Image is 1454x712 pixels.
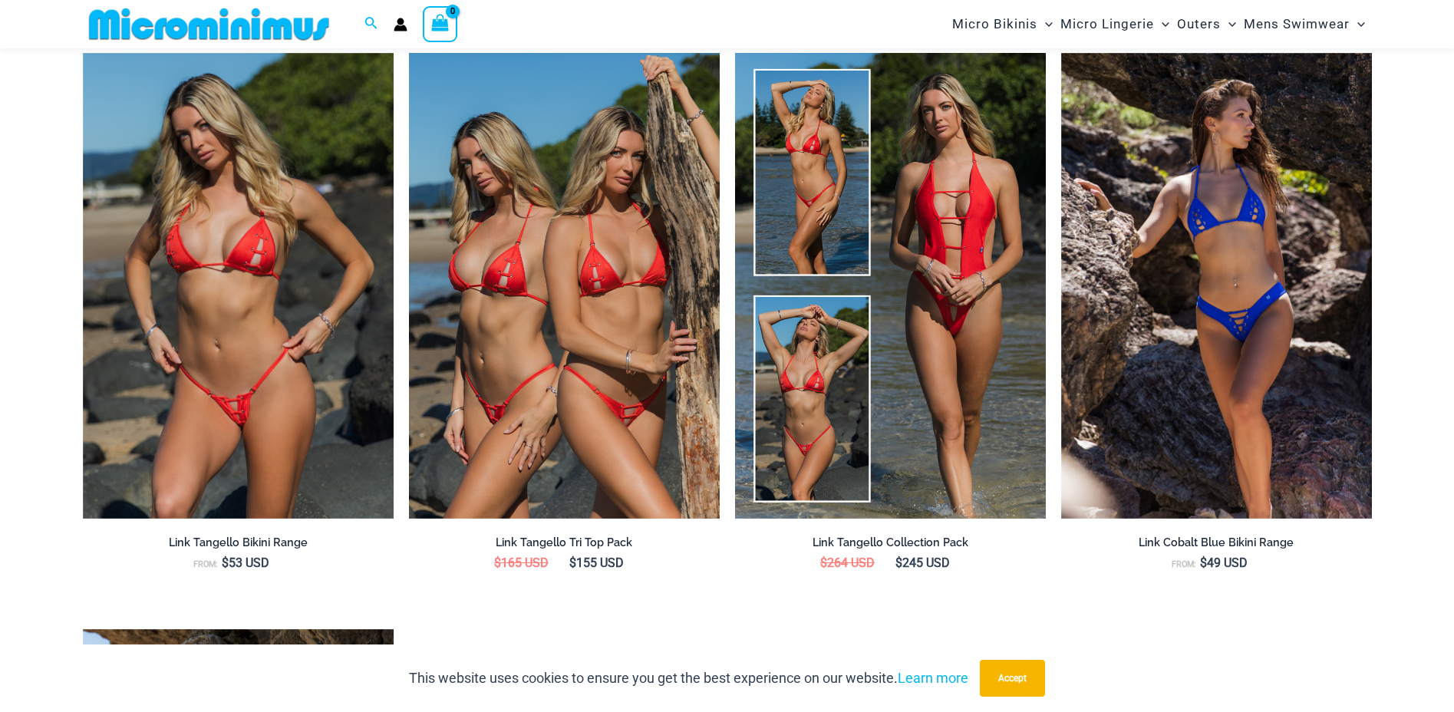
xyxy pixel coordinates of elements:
[83,53,394,519] img: Link Tangello 3070 Tri Top 4580 Micro 01
[948,5,1057,44] a: Micro BikinisMenu ToggleMenu Toggle
[1221,5,1236,44] span: Menu Toggle
[1061,536,1372,550] h2: Link Cobalt Blue Bikini Range
[409,536,720,550] h2: Link Tangello Tri Top Pack
[494,555,501,570] span: $
[898,670,968,686] a: Learn more
[735,536,1046,550] h2: Link Tangello Collection Pack
[952,5,1037,44] span: Micro Bikinis
[193,559,218,569] span: From:
[83,53,394,519] a: Link Tangello 3070 Tri Top 4580 Micro 01Link Tangello 8650 One Piece Monokini 12Link Tangello 865...
[394,18,407,31] a: Account icon link
[1350,5,1365,44] span: Menu Toggle
[895,555,950,570] bdi: 245 USD
[83,536,394,555] a: Link Tangello Bikini Range
[735,536,1046,555] a: Link Tangello Collection Pack
[409,53,720,519] a: Bikini PackBikini Pack BBikini Pack B
[1173,5,1240,44] a: OutersMenu ToggleMenu Toggle
[409,536,720,555] a: Link Tangello Tri Top Pack
[980,660,1045,697] button: Accept
[1057,5,1173,44] a: Micro LingerieMenu ToggleMenu Toggle
[1037,5,1053,44] span: Menu Toggle
[364,15,378,34] a: Search icon link
[1240,5,1369,44] a: Mens SwimwearMenu ToggleMenu Toggle
[494,555,549,570] bdi: 165 USD
[569,555,576,570] span: $
[895,555,902,570] span: $
[1060,5,1154,44] span: Micro Lingerie
[1172,559,1196,569] span: From:
[83,7,335,41] img: MM SHOP LOGO FLAT
[423,6,458,41] a: View Shopping Cart, empty
[83,536,394,550] h2: Link Tangello Bikini Range
[569,555,624,570] bdi: 155 USD
[1200,555,1207,570] span: $
[1061,53,1372,519] img: Link Cobalt Blue 3070 Top 4955 Bottom 03
[1061,536,1372,555] a: Link Cobalt Blue Bikini Range
[820,555,875,570] bdi: 264 USD
[222,555,229,570] span: $
[1200,555,1248,570] bdi: 49 USD
[222,555,269,570] bdi: 53 USD
[1177,5,1221,44] span: Outers
[946,2,1372,46] nav: Site Navigation
[1244,5,1350,44] span: Mens Swimwear
[1154,5,1169,44] span: Menu Toggle
[409,53,720,519] img: Bikini Pack
[735,53,1046,519] a: Collection PackCollection Pack BCollection Pack B
[820,555,827,570] span: $
[735,53,1046,519] img: Collection Pack
[409,667,968,690] p: This website uses cookies to ensure you get the best experience on our website.
[1061,53,1372,519] a: Link Cobalt Blue 3070 Top 4955 Bottom 03Link Cobalt Blue 3070 Top 4955 Bottom 04Link Cobalt Blue ...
